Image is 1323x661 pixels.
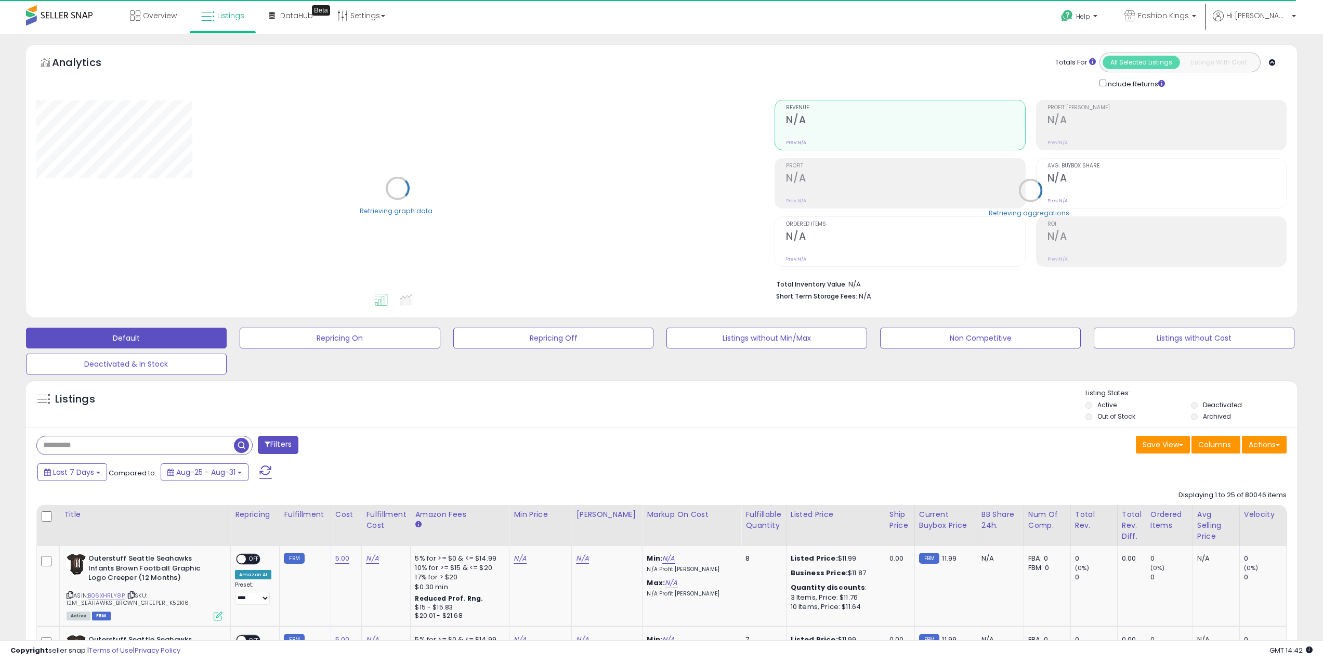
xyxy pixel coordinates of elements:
span: DataHub [280,10,313,21]
span: 11.99 [942,634,957,644]
div: 0 [1150,573,1193,582]
div: 0 [1075,554,1117,563]
a: B06XHRLY8P [88,591,125,600]
div: Num of Comp. [1028,509,1066,531]
div: $0.30 min [415,582,501,592]
div: Velocity [1244,509,1282,520]
small: FBM [284,553,304,564]
div: 0.00 [889,635,907,644]
div: Retrieving aggregations.. [989,208,1072,217]
b: Min: [647,553,662,563]
button: Save View [1136,436,1190,453]
div: N/A [981,554,1016,563]
th: The percentage added to the cost of goods (COGS) that forms the calculator for Min & Max prices. [643,505,741,546]
div: Cost [335,509,358,520]
div: N/A [981,635,1016,644]
button: Aug-25 - Aug-31 [161,463,248,481]
div: $20.01 - $21.68 [415,612,501,620]
a: N/A [514,553,526,564]
a: N/A [576,553,588,564]
div: 0 [1244,573,1286,582]
div: 8 [745,554,778,563]
div: Current Buybox Price [919,509,973,531]
div: 0.00 [889,554,907,563]
span: | SKU: 12M_SEAHAWKS_BROWN_CREEPER_K52K16 [67,591,189,607]
div: 10 Items, Price: $11.64 [791,602,877,612]
div: BB Share 24h. [981,509,1019,531]
strong: Copyright [10,645,48,655]
label: Out of Stock [1097,412,1135,421]
div: 0 [1244,554,1286,563]
small: FBM [919,634,939,645]
button: Listings With Cost [1180,56,1257,69]
a: N/A [366,553,378,564]
div: FBA: 0 [1028,554,1063,563]
label: Deactivated [1203,400,1242,409]
div: $11.87 [791,568,877,578]
h5: Analytics [52,55,122,72]
div: 0 [1150,635,1193,644]
button: Repricing On [240,328,440,348]
div: Preset: [235,581,271,605]
div: Markup on Cost [647,509,737,520]
div: 0 [1150,554,1193,563]
b: Outerstuff Seattle Seahawks Infants Brown Football Graphic Logo Creeper (12 Months) [88,554,215,586]
img: 517REqVpZWL._SL40_.jpg [67,554,86,575]
div: Include Returns [1092,77,1177,89]
button: Deactivated & In Stock [26,354,227,374]
i: Get Help [1060,9,1073,22]
span: All listings currently available for purchase on Amazon [67,612,90,620]
div: Tooltip anchor [312,5,330,16]
div: 0.00 [1122,554,1138,563]
div: Fulfillment [284,509,326,520]
span: Help [1076,12,1090,21]
button: Actions [1242,436,1287,453]
img: 517REqVpZWL._SL40_.jpg [67,635,86,656]
span: FBM [92,612,111,620]
div: FBA: 0 [1028,635,1063,644]
button: Columns [1191,436,1240,453]
div: Amazon AI [235,570,271,579]
a: N/A [662,553,675,564]
span: Compared to: [109,468,156,478]
div: Total Rev. [1075,509,1113,531]
span: 11.99 [942,553,957,563]
span: OFF [246,636,263,644]
div: $15 - $15.83 [415,603,501,612]
div: Min Price [514,509,567,520]
b: Reduced Prof. Rng. [415,594,483,603]
small: (0%) [1075,564,1090,572]
div: 0 [1244,635,1286,644]
div: 7 [745,635,778,644]
span: Hi [PERSON_NAME] [1226,10,1289,21]
small: FBM [284,634,304,645]
span: OFF [246,555,263,564]
p: Listing States: [1085,388,1297,398]
small: (0%) [1150,564,1165,572]
p: N/A Profit [PERSON_NAME] [647,566,733,573]
small: FBM [919,553,939,564]
div: N/A [1197,635,1232,644]
b: Listed Price: [791,634,838,644]
a: N/A [662,634,675,645]
a: Privacy Policy [135,645,180,655]
p: N/A Profit [PERSON_NAME] [647,590,733,598]
b: Quantity discounts [791,582,866,592]
div: Total Rev. Diff. [1122,509,1142,542]
div: $11.99 [791,635,877,644]
h5: Listings [55,392,95,407]
div: 17% for > $20 [415,573,501,582]
div: 5% for >= $0 & <= $14.99 [415,554,501,563]
div: Totals For [1055,58,1096,68]
a: 5.00 [335,634,350,645]
div: Fulfillment Cost [366,509,406,531]
div: Displaying 1 to 25 of 80046 items [1178,490,1287,500]
button: All Selected Listings [1103,56,1180,69]
div: ASIN: [67,554,222,619]
span: 2025-09-8 14:42 GMT [1269,645,1313,655]
a: N/A [514,634,526,645]
div: FBM: 0 [1028,563,1063,573]
div: 3 Items, Price: $11.76 [791,593,877,602]
a: Terms of Use [89,645,133,655]
span: Fashion Kings [1138,10,1189,21]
